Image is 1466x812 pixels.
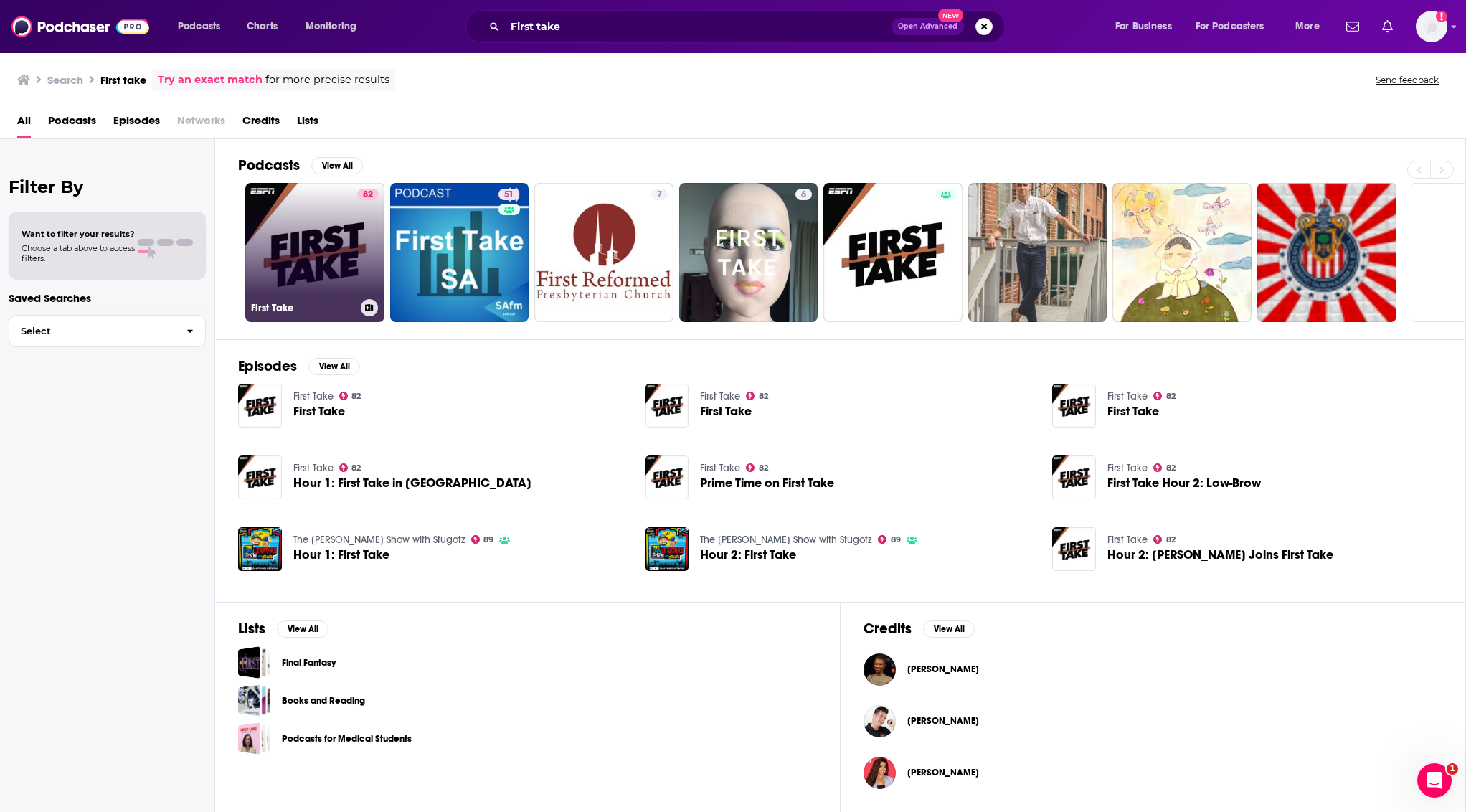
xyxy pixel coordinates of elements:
span: 82 [1166,465,1176,471]
a: Podcasts [48,109,96,138]
img: Delena Turman [864,653,896,686]
a: 82 [746,392,768,400]
span: First Take [293,405,345,417]
button: open menu [1285,15,1338,38]
button: Send feedback [1371,74,1443,86]
span: Select [9,326,175,336]
a: First Take [1107,390,1148,402]
a: 82 [1153,535,1176,544]
button: View All [923,620,975,638]
span: Charts [247,16,278,37]
span: [PERSON_NAME] [907,715,979,727]
span: Hour 1: First Take [293,549,389,561]
a: Books and Reading [282,693,365,709]
a: Prime Time on First Take [700,477,834,489]
h2: Episodes [238,357,297,375]
a: 89 [878,535,901,544]
span: Want to filter your results? [22,229,135,239]
a: The Dan Le Batard Show with Stugotz [293,534,465,546]
span: Lists [297,109,318,138]
button: open menu [295,15,375,38]
span: 82 [1166,393,1176,400]
button: open menu [1186,15,1285,38]
a: Podcasts for Medical Students [282,731,412,747]
a: First Take [1107,534,1148,546]
span: Hour 1: First Take in [GEOGRAPHIC_DATA] [293,477,531,489]
img: Molly Qerim [864,757,896,789]
span: 82 [759,393,768,400]
a: 51 [498,189,519,200]
a: ListsView All [238,620,328,638]
a: First Take [700,462,740,474]
a: 82 [339,463,361,472]
a: First Take [238,384,282,428]
a: First Take Hour 2: Low-Brow [1107,477,1261,489]
a: 7 [534,183,673,322]
span: For Business [1115,16,1172,37]
a: Charts [237,15,286,38]
a: Show notifications dropdown [1340,14,1365,39]
a: Delena Turman [907,664,979,675]
span: All [17,109,31,138]
a: Final Fantasy [238,646,270,679]
a: Final Fantasy [282,655,336,671]
a: First Take [293,390,334,402]
span: Logged in as hoffmacv [1416,11,1447,42]
a: Hour 2: First Take [645,527,689,571]
a: 7 [651,189,668,200]
span: 82 [1166,537,1176,543]
span: 82 [351,465,361,471]
button: View All [308,358,360,375]
span: 89 [483,537,493,543]
span: More [1295,16,1320,37]
a: 89 [471,535,494,544]
span: 82 [759,465,768,471]
img: Hour 1: First Take [238,527,282,571]
img: Podchaser - Follow, Share and Rate Podcasts [11,13,149,40]
button: Delena TurmanDelena Turman [864,646,1442,692]
span: Choose a tab above to access filters. [22,243,135,263]
span: Podcasts [178,16,220,37]
a: First Take [1107,405,1159,417]
span: 7 [657,188,662,202]
a: First Take [293,462,334,474]
a: 82 [339,392,361,400]
a: EpisodesView All [238,357,360,375]
a: CreditsView All [864,620,975,638]
a: Hour 2: First Take [700,549,796,561]
h2: Podcasts [238,156,300,174]
h3: Search [47,73,83,87]
a: Episodes [113,109,160,138]
a: Jason Fitz [907,715,979,727]
button: View All [277,620,328,638]
a: PodcastsView All [238,156,363,174]
a: 82First Take [245,183,384,322]
button: open menu [168,15,239,38]
span: Open Advanced [898,23,957,30]
a: First Take [1107,462,1148,474]
p: Saved Searches [9,291,206,305]
img: First Take [645,384,689,428]
a: Credits [242,109,280,138]
img: Jason Fitz [864,705,896,737]
button: Jason FitzJason Fitz [864,698,1442,744]
h2: Credits [864,620,912,638]
a: 6 [795,189,812,200]
iframe: Intercom live chat [1417,763,1452,798]
img: Prime Time on First Take [645,455,689,499]
svg: Add a profile image [1436,11,1447,22]
a: 82 [1153,392,1176,400]
img: Hour 1: First Take in Frisco [238,455,282,499]
button: open menu [1105,15,1190,38]
span: New [938,9,964,22]
span: First Take [700,405,752,417]
img: First Take Hour 2: Low-Brow [1052,455,1096,499]
span: [PERSON_NAME] [907,664,979,675]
